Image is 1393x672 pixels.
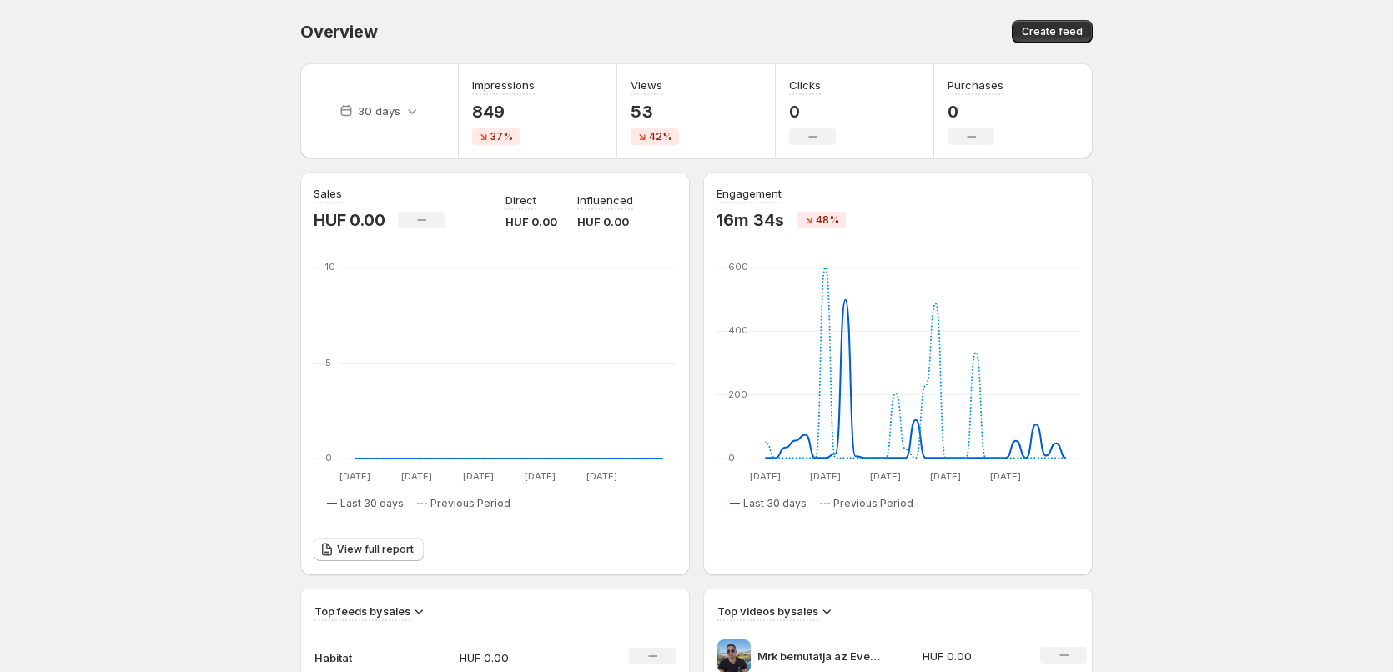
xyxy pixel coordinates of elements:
[325,261,335,273] text: 10
[728,389,747,400] text: 200
[757,648,883,664] p: Mrk bemutatja az Evergreen kivitelezt s a csods Deja Blue projektet
[750,470,781,482] text: [DATE]
[948,77,1003,93] h3: Purchases
[728,261,748,273] text: 600
[631,77,662,93] h3: Views
[990,470,1021,482] text: [DATE]
[325,452,332,464] text: 0
[728,452,735,464] text: 0
[586,470,617,482] text: [DATE]
[717,210,784,230] p: 16m 34s
[789,77,821,93] h3: Clicks
[472,102,535,122] p: 849
[577,192,633,208] p: Influenced
[505,192,536,208] p: Direct
[717,603,818,619] h3: Top videos by sales
[1012,20,1093,43] button: Create feed
[314,649,398,666] p: Habitat
[460,649,578,666] p: HUF 0.00
[833,497,913,510] span: Previous Period
[870,470,901,482] text: [DATE]
[789,102,836,122] p: 0
[930,470,961,482] text: [DATE]
[472,77,535,93] h3: Impressions
[1022,25,1083,38] span: Create feed
[816,213,839,227] span: 48%
[649,130,672,143] span: 42%
[340,497,404,510] span: Last 30 days
[948,102,1003,122] p: 0
[325,357,331,369] text: 5
[577,213,633,230] p: HUF 0.00
[717,185,782,202] h3: Engagement
[314,538,424,561] a: View full report
[337,543,414,556] span: View full report
[314,185,342,202] h3: Sales
[631,102,679,122] p: 53
[525,470,556,482] text: [DATE]
[358,103,400,119] p: 30 days
[463,470,494,482] text: [DATE]
[430,497,510,510] span: Previous Period
[743,497,807,510] span: Last 30 days
[401,470,432,482] text: [DATE]
[728,324,748,336] text: 400
[314,603,410,619] h3: Top feeds by sales
[339,470,370,482] text: [DATE]
[300,22,377,42] span: Overview
[505,213,557,230] p: HUF 0.00
[490,130,513,143] span: 37%
[314,210,385,230] p: HUF 0.00
[923,648,1021,664] p: HUF 0.00
[810,470,841,482] text: [DATE]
